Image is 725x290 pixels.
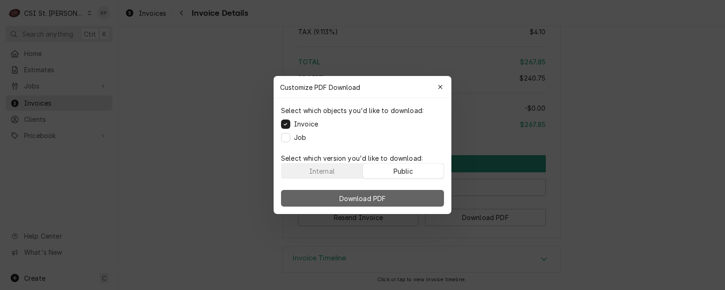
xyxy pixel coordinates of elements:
div: Internal [309,166,335,176]
label: Invoice [294,119,318,129]
div: Public [394,166,413,176]
label: Job [294,132,306,142]
p: Select which objects you'd like to download: [281,106,424,115]
p: Select which version you'd like to download: [281,153,444,163]
span: Download PDF [337,194,388,203]
button: Download PDF [281,190,444,207]
div: Customize PDF Download [274,76,451,98]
